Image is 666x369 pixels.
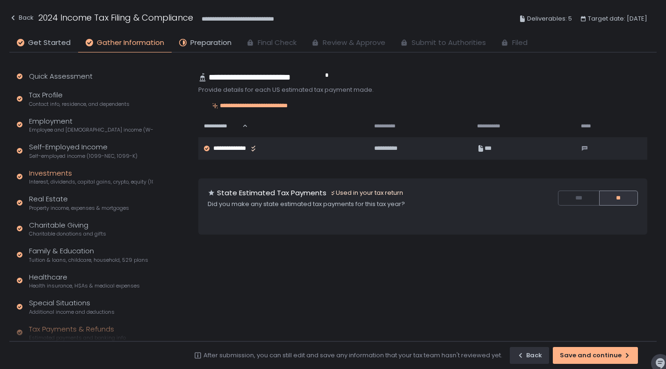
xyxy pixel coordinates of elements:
span: Employee and [DEMOGRAPHIC_DATA] income (W-2s) [29,126,153,133]
div: Special Situations [29,298,115,316]
div: Provide details for each US estimated tax payment made. [198,86,647,94]
div: Real Estate [29,194,129,212]
h1: State Estimated Tax Payments [217,188,326,199]
span: Self-employed income (1099-NEC, 1099-K) [29,153,138,160]
div: Did you make any state estimated tax payments for this tax year? [208,200,521,208]
span: Final Check [258,37,297,48]
div: Used in your tax return [330,189,403,197]
span: Review & Approve [323,37,385,48]
div: Quick Assessment [29,71,93,82]
span: Additional income and deductions [29,309,115,316]
h1: 2024 Income Tax Filing & Compliance [38,11,193,24]
span: Estimated payments and banking info [29,334,126,341]
div: Self-Employed Income [29,142,138,160]
div: Family & Education [29,246,148,264]
span: Get Started [28,37,71,48]
span: Contact info, residence, and dependents [29,101,130,108]
div: Healthcare [29,272,140,290]
span: Gather Information [97,37,164,48]
div: Tax Profile [29,90,130,108]
div: After submission, you can still edit and save any information that your tax team hasn't reviewed ... [203,351,502,360]
div: Employment [29,116,153,134]
div: Back [9,12,34,23]
div: Back [517,351,542,360]
span: Charitable donations and gifts [29,230,106,237]
span: Filed [512,37,528,48]
div: Charitable Giving [29,220,106,238]
button: Save and continue [553,347,638,364]
div: Tax Payments & Refunds [29,324,126,342]
span: Property income, expenses & mortgages [29,205,129,212]
div: Investments [29,168,153,186]
span: Submit to Authorities [412,37,486,48]
span: Deliverables: 5 [527,13,572,24]
button: Back [9,11,34,27]
button: Back [510,347,549,364]
span: Tuition & loans, childcare, household, 529 plans [29,257,148,264]
span: Interest, dividends, capital gains, crypto, equity (1099s, K-1s) [29,178,153,185]
span: Health insurance, HSAs & medical expenses [29,282,140,289]
span: Preparation [190,37,232,48]
span: Target date: [DATE] [588,13,647,24]
div: Save and continue [560,351,631,360]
